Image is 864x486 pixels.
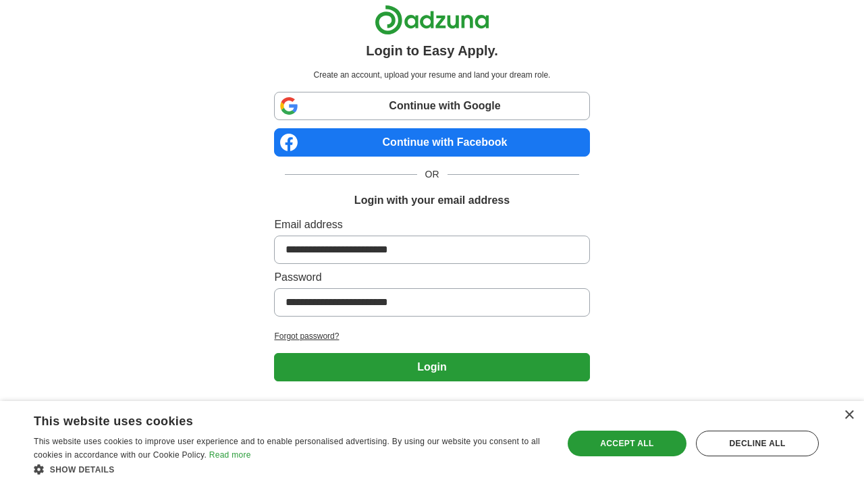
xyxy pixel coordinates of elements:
a: Read more, opens a new window [209,450,251,460]
span: This website uses cookies to improve user experience and to enable personalised advertising. By u... [34,437,540,460]
div: Accept all [568,431,686,456]
div: This website uses cookies [34,409,514,429]
h1: Login to Easy Apply. [366,40,498,61]
span: Show details [50,465,115,475]
label: Password [274,269,589,286]
p: Create an account, upload your resume and land your dream role. [277,69,587,81]
label: Email address [274,217,589,233]
div: Show details [34,462,547,476]
div: Close [844,410,854,421]
a: Continue with Facebook [274,128,589,157]
button: Login [274,353,589,381]
a: Forgot password? [274,330,589,342]
a: Continue with Google [274,92,589,120]
div: Decline all [696,431,819,456]
span: OR [417,167,448,182]
img: Adzuna logo [375,5,489,35]
h1: Login with your email address [354,192,510,209]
